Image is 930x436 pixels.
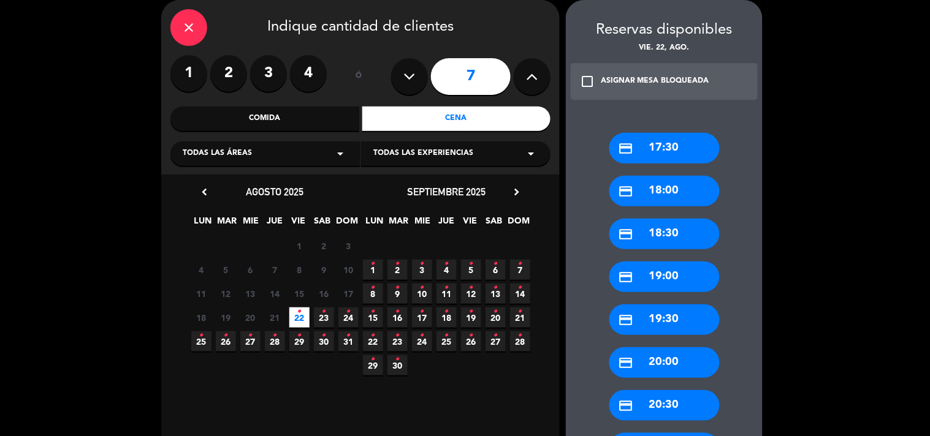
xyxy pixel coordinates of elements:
span: 11 [436,284,457,304]
span: 17 [338,284,359,304]
span: JUE [436,214,457,234]
div: ó [339,55,379,98]
span: 1 [289,236,310,256]
span: 19 [461,307,481,328]
span: 18 [191,307,212,328]
i: • [420,254,424,274]
span: 4 [191,260,212,280]
div: 19:30 [609,304,720,335]
i: • [199,326,204,345]
span: LUN [365,214,385,234]
span: Todas las áreas [183,148,252,160]
i: • [395,326,400,345]
i: • [297,326,302,345]
span: Todas las experiencias [373,148,473,160]
i: credit_card [619,355,634,370]
span: 21 [510,307,530,328]
i: chevron_left [198,186,211,198]
span: MAR [217,214,237,234]
i: • [273,326,277,345]
span: 15 [289,284,310,304]
i: • [371,254,375,274]
label: 2 [210,55,247,92]
span: 11 [191,284,212,304]
span: 10 [338,260,359,280]
i: • [297,302,302,321]
span: MIE [413,214,433,234]
span: SAB [313,214,333,234]
i: arrow_drop_down [524,146,538,161]
span: 5 [461,260,481,280]
i: • [371,302,375,321]
span: MAR [389,214,409,234]
span: 28 [510,331,530,351]
span: 12 [461,284,481,304]
span: 23 [387,331,408,351]
div: 20:00 [609,347,720,378]
div: Cena [362,107,551,131]
span: 7 [510,260,530,280]
i: • [322,302,326,321]
span: 24 [412,331,432,351]
span: 14 [265,284,285,304]
span: septiembre 2025 [407,186,486,198]
div: 18:00 [609,176,720,206]
i: • [248,326,253,345]
i: chevron_right [510,186,523,198]
span: 9 [314,260,334,280]
i: • [322,326,326,345]
span: 18 [436,307,457,328]
i: • [395,254,400,274]
span: 2 [387,260,408,280]
span: 13 [486,284,506,304]
div: Indique cantidad de clientes [170,9,551,46]
div: vie. 22, ago. [566,42,763,55]
span: 4 [436,260,457,280]
span: 29 [289,331,310,351]
span: SAB [484,214,505,234]
span: 21 [265,307,285,328]
i: • [444,254,449,274]
i: credit_card [619,398,634,413]
span: 14 [510,284,530,304]
i: • [469,326,473,345]
i: • [494,254,498,274]
i: • [444,278,449,298]
i: • [494,302,498,321]
span: 28 [265,331,285,351]
span: 23 [314,307,334,328]
span: 16 [314,284,334,304]
span: VIE [289,214,309,234]
i: • [469,278,473,298]
span: 27 [486,331,506,351]
span: 9 [387,284,408,304]
i: credit_card [619,312,634,328]
span: 8 [289,260,310,280]
div: 17:30 [609,133,720,163]
span: 5 [216,260,236,280]
span: 3 [412,260,432,280]
span: 26 [216,331,236,351]
span: 16 [387,307,408,328]
i: • [346,326,351,345]
span: 15 [363,307,383,328]
span: LUN [193,214,213,234]
i: • [371,326,375,345]
div: 20:30 [609,390,720,421]
div: ASIGNAR MESA BLOQUEADA [601,75,709,88]
span: 22 [363,331,383,351]
i: • [518,254,522,274]
div: 18:30 [609,219,720,249]
span: 29 [363,355,383,375]
i: • [346,302,351,321]
span: 6 [486,260,506,280]
div: Reservas disponibles [566,18,763,42]
i: • [224,326,228,345]
div: Comida [170,107,359,131]
i: • [420,302,424,321]
i: credit_card [619,227,634,242]
span: VIE [460,214,481,234]
i: • [494,278,498,298]
span: agosto 2025 [246,186,303,198]
i: • [420,278,424,298]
